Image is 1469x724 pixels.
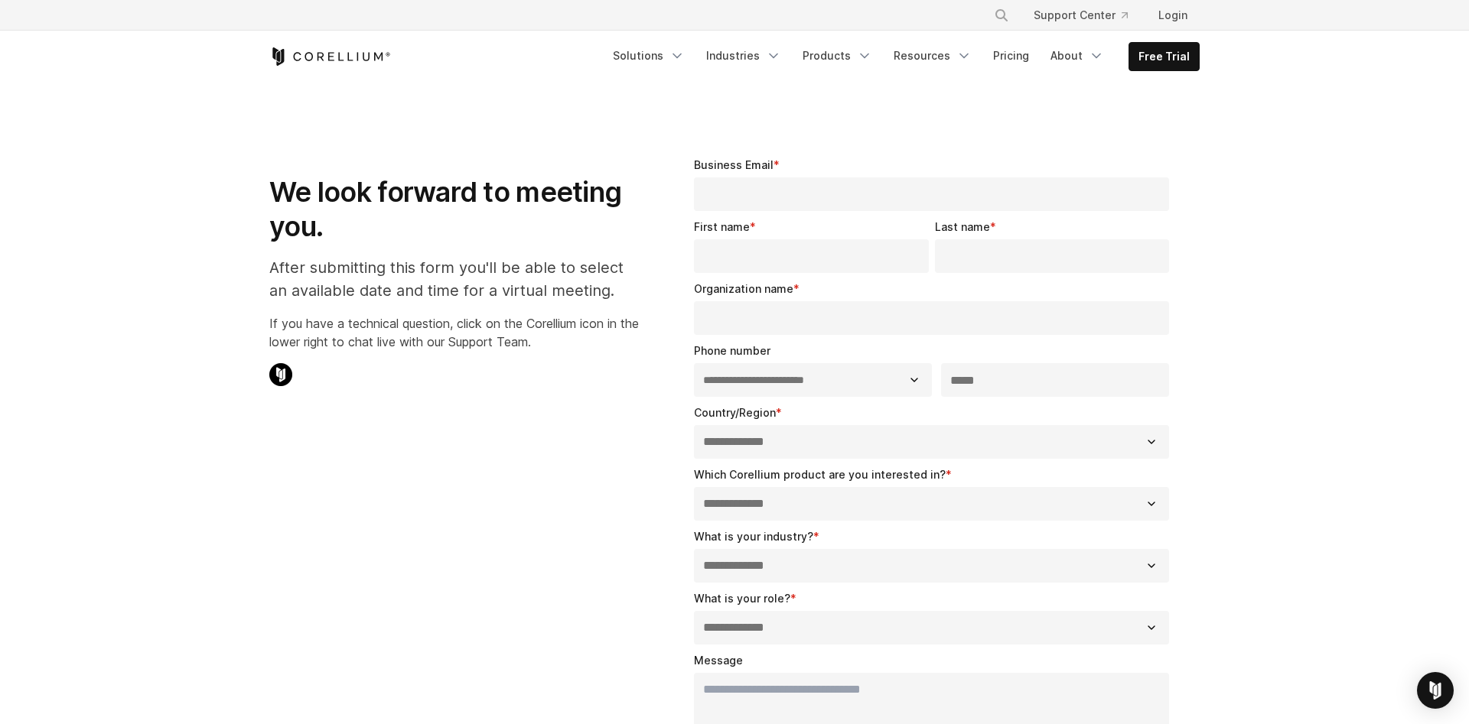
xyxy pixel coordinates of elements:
span: Business Email [694,158,774,171]
img: Corellium Chat Icon [269,363,292,386]
a: Login [1146,2,1200,29]
button: Search [988,2,1015,29]
div: Navigation Menu [604,42,1200,71]
a: Corellium Home [269,47,391,66]
span: What is your role? [694,592,790,605]
span: Message [694,654,743,667]
p: After submitting this form you'll be able to select an available date and time for a virtual meet... [269,256,639,302]
h1: We look forward to meeting you. [269,175,639,244]
span: What is your industry? [694,530,813,543]
a: Solutions [604,42,694,70]
a: Industries [697,42,790,70]
span: Phone number [694,344,770,357]
span: Country/Region [694,406,776,419]
span: Organization name [694,282,793,295]
div: Open Intercom Messenger [1417,672,1454,709]
a: About [1041,42,1113,70]
span: Which Corellium product are you interested in? [694,468,946,481]
a: Resources [884,42,981,70]
a: Support Center [1021,2,1140,29]
div: Navigation Menu [976,2,1200,29]
a: Pricing [984,42,1038,70]
a: Free Trial [1129,43,1199,70]
span: Last name [935,220,990,233]
a: Products [793,42,881,70]
span: First name [694,220,750,233]
p: If you have a technical question, click on the Corellium icon in the lower right to chat live wit... [269,314,639,351]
